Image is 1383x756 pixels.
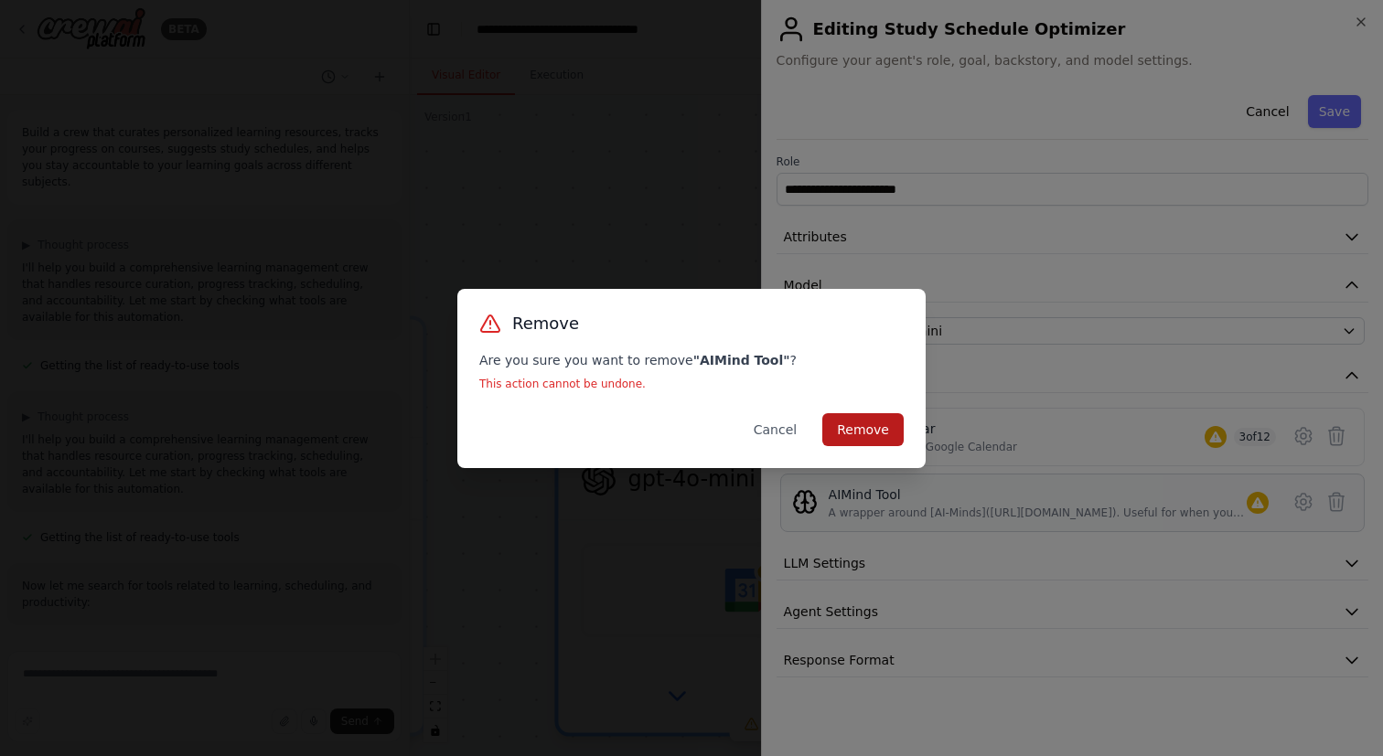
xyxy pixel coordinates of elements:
strong: " AIMind Tool " [693,353,790,367]
p: This action cannot be undone. [479,377,904,391]
p: Are you sure you want to remove ? [479,351,904,369]
h3: Remove [512,311,579,336]
button: Remove [822,413,904,446]
button: Cancel [739,413,811,446]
